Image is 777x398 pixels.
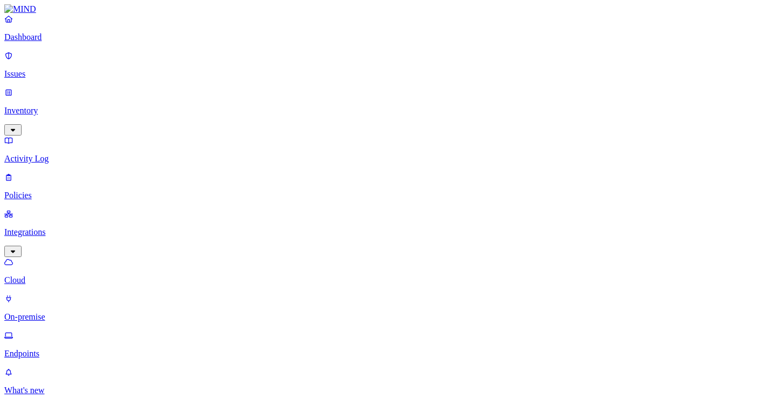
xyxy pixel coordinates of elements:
[4,32,773,42] p: Dashboard
[4,106,773,116] p: Inventory
[4,87,773,134] a: Inventory
[4,349,773,359] p: Endpoints
[4,14,773,42] a: Dashboard
[4,69,773,79] p: Issues
[4,275,773,285] p: Cloud
[4,191,773,200] p: Policies
[4,4,773,14] a: MIND
[4,51,773,79] a: Issues
[4,367,773,395] a: What's new
[4,227,773,237] p: Integrations
[4,136,773,164] a: Activity Log
[4,330,773,359] a: Endpoints
[4,209,773,255] a: Integrations
[4,154,773,164] p: Activity Log
[4,172,773,200] a: Policies
[4,4,36,14] img: MIND
[4,294,773,322] a: On-premise
[4,386,773,395] p: What's new
[4,257,773,285] a: Cloud
[4,312,773,322] p: On-premise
